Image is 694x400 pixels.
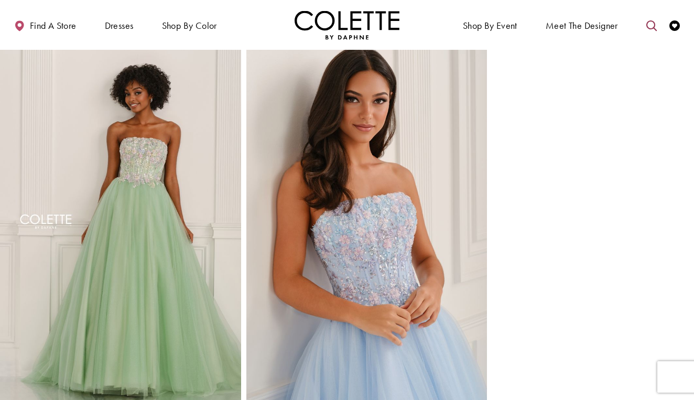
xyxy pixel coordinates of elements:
span: Shop by color [159,10,220,39]
span: Find a store [30,20,77,31]
img: Colette by Daphne [295,10,399,39]
span: Shop By Event [460,10,520,39]
a: Find a store [12,10,79,39]
a: Meet the designer [543,10,621,39]
a: Toggle search [644,10,659,39]
span: Shop By Event [463,20,517,31]
span: Dresses [102,10,136,39]
span: Meet the designer [546,20,618,31]
a: Check Wishlist [667,10,682,39]
a: Visit Home Page [295,10,399,39]
span: Dresses [105,20,134,31]
span: Shop by color [162,20,217,31]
